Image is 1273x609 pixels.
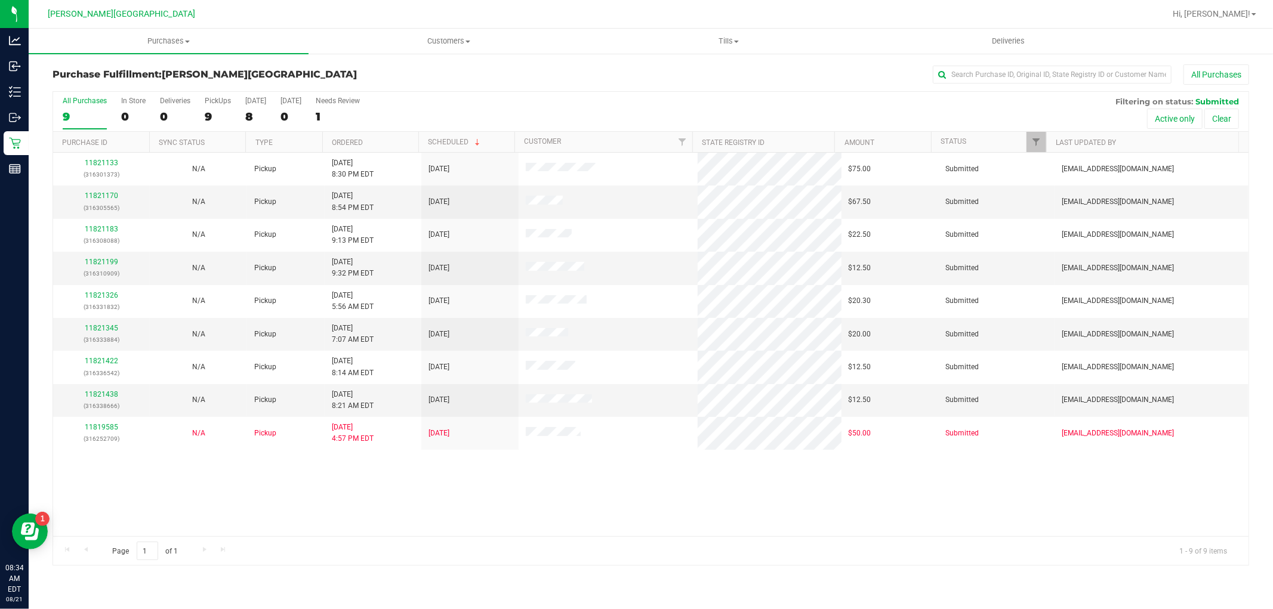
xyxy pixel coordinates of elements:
[192,197,205,206] span: Not Applicable
[48,9,196,19] span: [PERSON_NAME][GEOGRAPHIC_DATA]
[945,361,979,373] span: Submitted
[933,66,1172,84] input: Search Purchase ID, Original ID, State Registry ID or Customer Name...
[192,230,205,239] span: Not Applicable
[1147,109,1203,129] button: Active only
[429,428,449,439] span: [DATE]
[254,295,276,307] span: Pickup
[85,159,118,167] a: 11821133
[60,268,143,279] p: (316310909)
[1062,262,1174,274] span: [EMAIL_ADDRESS][DOMAIN_NAME]
[945,262,979,274] span: Submitted
[29,29,309,54] a: Purchases
[192,196,205,208] button: N/A
[9,137,21,149] inline-svg: Retail
[945,428,979,439] span: Submitted
[63,110,107,123] div: 9
[9,35,21,47] inline-svg: Analytics
[53,69,451,80] h3: Purchase Fulfillment:
[429,262,449,274] span: [DATE]
[849,229,871,240] span: $22.50
[429,163,449,175] span: [DATE]
[254,428,276,439] span: Pickup
[192,428,205,439] button: N/A
[849,329,871,340] span: $20.00
[945,295,979,307] span: Submitted
[205,110,231,123] div: 9
[192,165,205,173] span: Not Applicable
[849,295,871,307] span: $20.30
[316,110,360,123] div: 1
[162,69,357,80] span: [PERSON_NAME][GEOGRAPHIC_DATA]
[62,138,107,147] a: Purchase ID
[429,329,449,340] span: [DATE]
[309,36,588,47] span: Customers
[1062,361,1174,373] span: [EMAIL_ADDRESS][DOMAIN_NAME]
[849,262,871,274] span: $12.50
[159,138,205,147] a: Sync Status
[332,157,374,180] span: [DATE] 8:30 PM EDT
[192,361,205,373] button: N/A
[85,258,118,266] a: 11821199
[702,138,765,147] a: State Registry ID
[976,36,1041,47] span: Deliveries
[281,110,301,123] div: 0
[941,137,966,146] a: Status
[60,202,143,214] p: (316305565)
[192,329,205,340] button: N/A
[254,163,276,175] span: Pickup
[205,97,231,105] div: PickUps
[160,110,190,123] div: 0
[192,330,205,338] span: Not Applicable
[429,295,449,307] span: [DATE]
[85,324,118,332] a: 11821345
[35,512,50,526] iframe: Resource center unread badge
[945,196,979,208] span: Submitted
[945,394,979,406] span: Submitted
[332,323,374,345] span: [DATE] 7:07 AM EDT
[192,262,205,274] button: N/A
[5,595,23,604] p: 08/21
[63,97,107,105] div: All Purchases
[60,433,143,444] p: (316252709)
[192,395,205,404] span: Not Applicable
[1170,542,1237,559] span: 1 - 9 of 9 items
[1062,163,1174,175] span: [EMAIL_ADDRESS][DOMAIN_NAME]
[85,291,118,299] a: 11821326
[429,196,449,208] span: [DATE]
[254,361,276,373] span: Pickup
[588,29,868,54] a: Tills
[849,361,871,373] span: $12.50
[332,355,374,378] span: [DATE] 8:14 AM EDT
[1183,64,1249,85] button: All Purchases
[255,138,273,147] a: Type
[85,423,118,431] a: 11819585
[85,191,118,200] a: 11821170
[192,296,205,305] span: Not Applicable
[1062,428,1174,439] span: [EMAIL_ADDRESS][DOMAIN_NAME]
[254,329,276,340] span: Pickup
[9,163,21,175] inline-svg: Reports
[60,169,143,180] p: (316301373)
[254,394,276,406] span: Pickup
[945,329,979,340] span: Submitted
[121,97,146,105] div: In Store
[332,256,374,279] span: [DATE] 9:32 PM EDT
[192,394,205,406] button: N/A
[868,29,1148,54] a: Deliveries
[309,29,588,54] a: Customers
[102,542,188,560] span: Page of 1
[60,301,143,313] p: (316331832)
[525,137,562,146] a: Customer
[332,422,374,444] span: [DATE] 4:57 PM EDT
[945,229,979,240] span: Submitted
[1027,132,1046,152] a: Filter
[1204,109,1239,129] button: Clear
[254,262,276,274] span: Pickup
[332,224,374,246] span: [DATE] 9:13 PM EDT
[192,264,205,272] span: Not Applicable
[60,400,143,412] p: (316338666)
[429,138,483,146] a: Scheduled
[245,97,266,105] div: [DATE]
[85,225,118,233] a: 11821183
